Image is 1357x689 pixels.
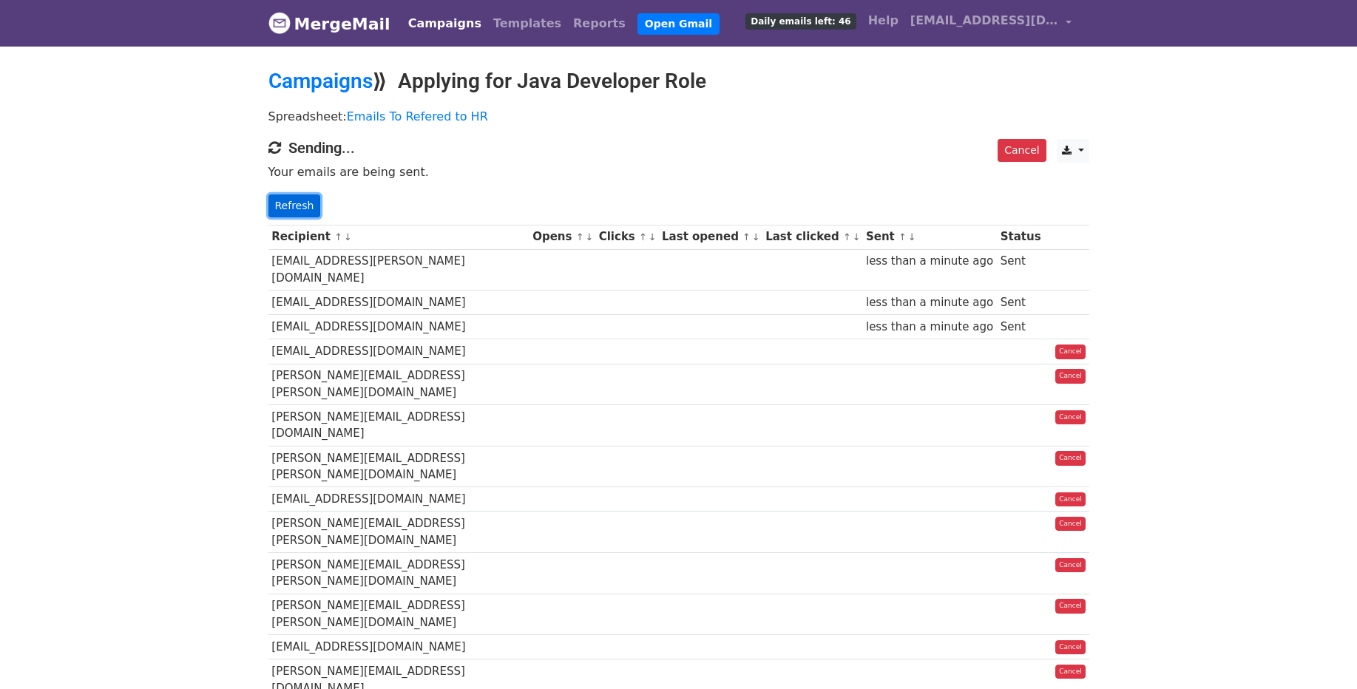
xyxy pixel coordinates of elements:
[862,6,904,35] a: Help
[595,225,658,249] th: Clicks
[1055,517,1086,532] a: Cancel
[997,249,1044,291] td: Sent
[1055,451,1086,466] a: Cancel
[866,294,993,311] div: less than a minute ago
[866,319,993,336] div: less than a minute ago
[997,315,1044,339] td: Sent
[1055,369,1086,384] a: Cancel
[268,446,529,487] td: [PERSON_NAME][EMAIL_ADDRESS][PERSON_NAME][DOMAIN_NAME]
[529,225,595,249] th: Opens
[268,249,529,291] td: [EMAIL_ADDRESS][PERSON_NAME][DOMAIN_NAME]
[752,231,760,242] a: ↓
[268,364,529,405] td: [PERSON_NAME][EMAIL_ADDRESS][PERSON_NAME][DOMAIN_NAME]
[740,6,862,35] a: Daily emails left: 46
[762,225,862,249] th: Last clicked
[658,225,762,249] th: Last opened
[899,231,907,242] a: ↑
[576,231,584,242] a: ↑
[998,139,1046,162] a: Cancel
[1055,599,1086,614] a: Cancel
[268,225,529,249] th: Recipient
[268,594,529,635] td: [PERSON_NAME][EMAIL_ADDRESS][PERSON_NAME][DOMAIN_NAME]
[347,109,488,123] a: Emails To Refered to HR
[1055,665,1086,679] a: Cancel
[862,225,997,249] th: Sent
[268,553,529,594] td: [PERSON_NAME][EMAIL_ADDRESS][PERSON_NAME][DOMAIN_NAME]
[904,6,1077,41] a: [EMAIL_ADDRESS][DOMAIN_NAME]
[268,291,529,315] td: [EMAIL_ADDRESS][DOMAIN_NAME]
[344,231,352,242] a: ↓
[639,231,647,242] a: ↑
[1055,558,1086,573] a: Cancel
[268,139,1089,157] h4: Sending...
[268,339,529,364] td: [EMAIL_ADDRESS][DOMAIN_NAME]
[866,253,993,270] div: less than a minute ago
[745,13,856,30] span: Daily emails left: 46
[268,69,1089,94] h2: ⟫ Applying for Java Developer Role
[268,487,529,512] td: [EMAIL_ADDRESS][DOMAIN_NAME]
[910,12,1058,30] span: [EMAIL_ADDRESS][DOMAIN_NAME]
[487,9,567,38] a: Templates
[567,9,632,38] a: Reports
[268,194,321,217] a: Refresh
[585,231,593,242] a: ↓
[402,9,487,38] a: Campaigns
[1283,618,1357,689] iframe: Chat Widget
[268,635,529,659] td: [EMAIL_ADDRESS][DOMAIN_NAME]
[334,231,342,242] a: ↑
[268,69,373,93] a: Campaigns
[268,164,1089,180] p: Your emails are being sent.
[649,231,657,242] a: ↓
[908,231,916,242] a: ↓
[1055,640,1086,655] a: Cancel
[853,231,861,242] a: ↓
[843,231,851,242] a: ↑
[268,315,529,339] td: [EMAIL_ADDRESS][DOMAIN_NAME]
[268,512,529,553] td: [PERSON_NAME][EMAIL_ADDRESS][PERSON_NAME][DOMAIN_NAME]
[268,405,529,447] td: [PERSON_NAME][EMAIL_ADDRESS][DOMAIN_NAME]
[997,291,1044,315] td: Sent
[268,12,291,34] img: MergeMail logo
[268,8,390,39] a: MergeMail
[997,225,1044,249] th: Status
[1055,344,1086,359] a: Cancel
[1055,410,1086,425] a: Cancel
[742,231,751,242] a: ↑
[1055,492,1086,507] a: Cancel
[268,109,1089,124] p: Spreadsheet:
[637,13,720,35] a: Open Gmail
